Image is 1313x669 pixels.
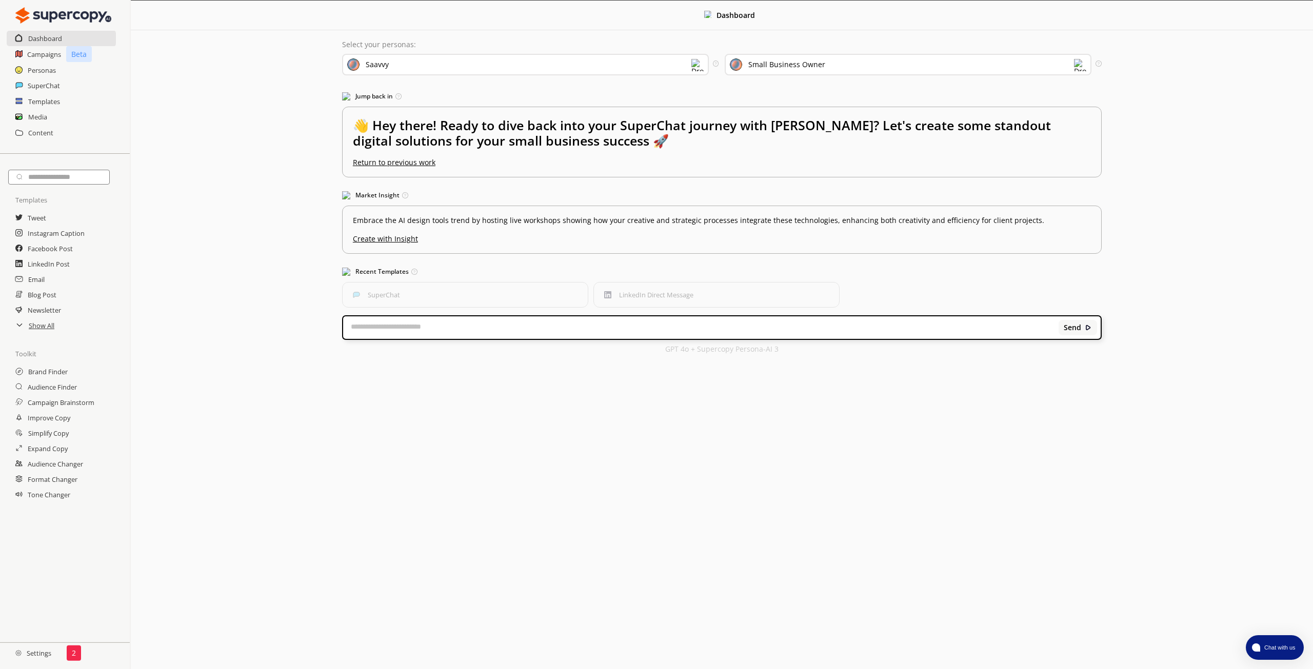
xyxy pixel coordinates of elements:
button: LinkedIn Direct MessageLinkedIn Direct Message [593,282,840,308]
img: Jump Back In [342,92,350,100]
a: Campaigns [27,47,61,62]
h3: Market Insight [342,188,1102,203]
p: Select your personas: [342,40,1102,49]
img: Tooltip Icon [395,93,402,99]
p: Embrace the AI design tools trend by hosting live workshops showing how your creative and strateg... [353,216,1091,225]
a: Templates [28,94,60,109]
button: atlas-launcher [1246,635,1304,660]
div: Small Business Owner [748,60,825,69]
a: Content [28,125,53,140]
img: SuperChat [353,291,360,298]
b: Send [1064,323,1081,332]
a: Brand Finder [28,364,68,379]
p: GPT 4o + Supercopy Persona-AI 3 [665,345,779,353]
a: Tweet [28,210,46,226]
a: Dashboard [28,31,62,46]
img: Close [704,11,711,18]
a: Tone Changer [28,487,70,502]
h3: Recent Templates [342,264,1102,279]
img: LinkedIn Direct Message [604,291,611,298]
a: Instagram Caption [28,226,85,241]
a: Expand Copy [28,441,68,456]
img: Tooltip Icon [402,192,408,198]
img: Market Insight [342,191,350,199]
h2: 👋 Hey there! Ready to dive back into your SuperChat journey with [PERSON_NAME]? Let's create some... [353,117,1091,158]
p: 2 [72,649,76,657]
img: Close [15,650,22,656]
img: Brand Icon [347,58,360,71]
div: Saavvy [366,60,389,69]
a: Improve Copy [28,410,70,425]
u: Return to previous work [353,157,435,167]
img: Tooltip Icon [1096,60,1102,67]
b: Dashboard [717,10,755,20]
img: Close [1085,324,1092,331]
img: Tooltip Icon [713,60,719,67]
a: Personas [28,63,56,78]
a: Audience Finder [28,379,77,395]
a: Format Changer [28,472,77,487]
img: Tooltip Icon [411,269,417,275]
h3: Jump back in [342,89,1102,104]
button: SuperChatSuperChat [342,282,588,308]
a: Email [28,272,45,287]
a: Facebook Post [28,241,73,256]
img: Close [15,5,111,26]
a: Audience Changer [28,456,83,472]
a: Newsletter [28,302,61,318]
a: Show All [29,318,54,333]
a: LinkedIn Post [28,256,70,272]
a: Media [28,109,47,125]
a: SuperChat [28,78,60,93]
u: Create with Insight [353,230,1091,243]
img: Dropdown Icon [1074,59,1086,71]
img: Audience Icon [730,58,742,71]
p: Beta [66,46,92,62]
a: Blog Post [28,287,56,302]
img: Popular Templates [342,268,350,276]
a: Campaign Brainstorm [28,395,94,410]
a: Simplify Copy [28,425,69,441]
img: Dropdown Icon [691,59,704,71]
span: Chat with us [1260,643,1298,652]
